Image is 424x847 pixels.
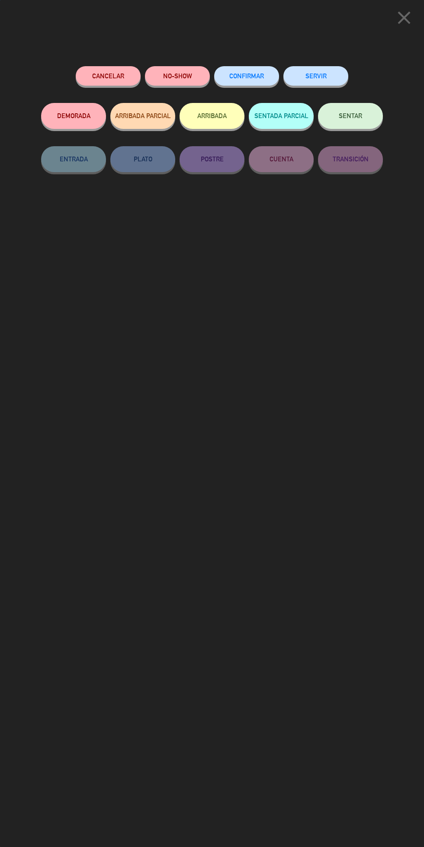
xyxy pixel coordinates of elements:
button: PLATO [110,146,175,172]
button: DEMORADA [41,103,106,129]
button: CONFIRMAR [214,66,279,86]
button: ARRIBADA PARCIAL [110,103,175,129]
button: SENTAR [318,103,383,129]
i: close [393,7,415,29]
span: SENTAR [339,112,362,119]
button: CUENTA [249,146,314,172]
button: TRANSICIÓN [318,146,383,172]
button: SENTADA PARCIAL [249,103,314,129]
button: close [391,6,418,32]
button: NO-SHOW [145,66,210,86]
button: POSTRE [180,146,244,172]
button: ARRIBADA [180,103,244,129]
span: ARRIBADA PARCIAL [115,112,171,119]
button: SERVIR [283,66,348,86]
span: CONFIRMAR [229,72,264,80]
button: Cancelar [76,66,141,86]
button: ENTRADA [41,146,106,172]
